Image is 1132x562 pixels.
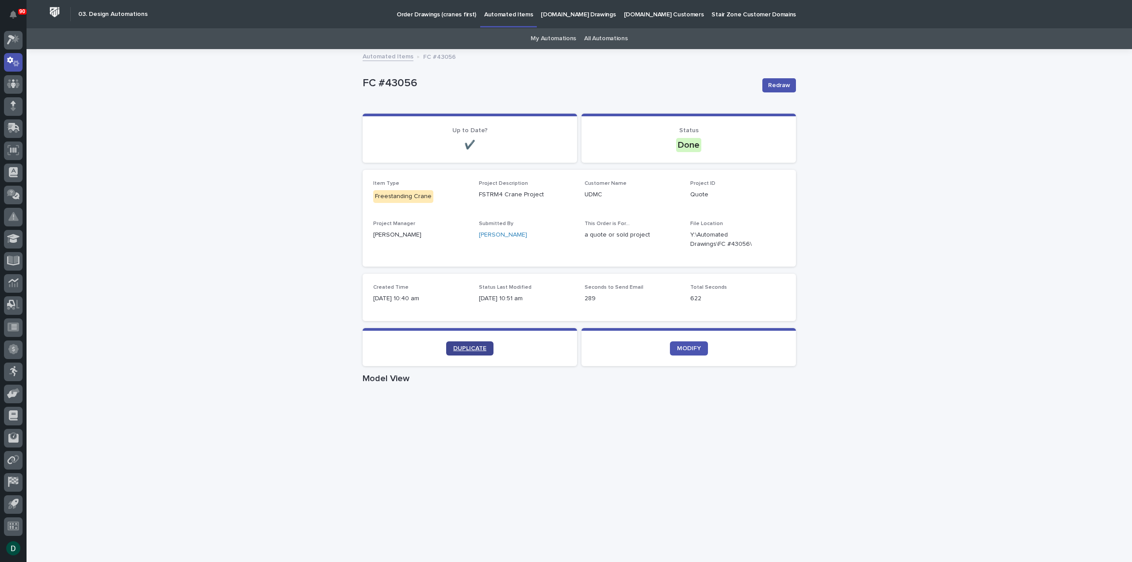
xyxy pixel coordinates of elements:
[690,181,715,186] span: Project ID
[690,285,727,290] span: Total Seconds
[479,294,574,303] p: [DATE] 10:51 am
[363,77,755,90] p: FC #43056
[363,373,796,384] h1: Model View
[479,190,574,199] p: FSTRM4 Crane Project
[479,285,532,290] span: Status Last Modified
[768,81,790,90] span: Redraw
[373,230,468,240] p: [PERSON_NAME]
[373,294,468,303] p: [DATE] 10:40 am
[4,539,23,558] button: users-avatar
[585,181,627,186] span: Customer Name
[453,345,486,352] span: DUPLICATE
[479,181,528,186] span: Project Description
[479,230,527,240] a: [PERSON_NAME]
[670,341,708,356] a: MODIFY
[373,140,566,150] p: ✔️
[679,127,699,134] span: Status
[446,341,493,356] a: DUPLICATE
[423,51,456,61] p: FC #43056
[373,181,399,186] span: Item Type
[584,28,627,49] a: All Automations
[531,28,576,49] a: My Automations
[585,230,680,240] p: a quote or sold project
[452,127,488,134] span: Up to Date?
[762,78,796,92] button: Redraw
[479,221,513,226] span: Submitted By
[677,345,701,352] span: MODIFY
[585,221,630,226] span: This Order is For...
[690,294,785,303] p: 622
[690,221,723,226] span: File Location
[585,294,680,303] p: 289
[373,285,409,290] span: Created Time
[676,138,701,152] div: Done
[373,190,433,203] div: Freestanding Crane
[373,221,415,226] span: Project Manager
[585,285,643,290] span: Seconds to Send Email
[46,4,63,20] img: Workspace Logo
[690,230,764,249] : Y:\Automated Drawings\FC #43056\
[78,11,148,18] h2: 03. Design Automations
[11,11,23,25] div: Notifications90
[363,51,413,61] a: Automated Items
[585,190,680,199] p: UDMC
[690,190,785,199] p: Quote
[19,8,25,15] p: 90
[4,5,23,24] button: Notifications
